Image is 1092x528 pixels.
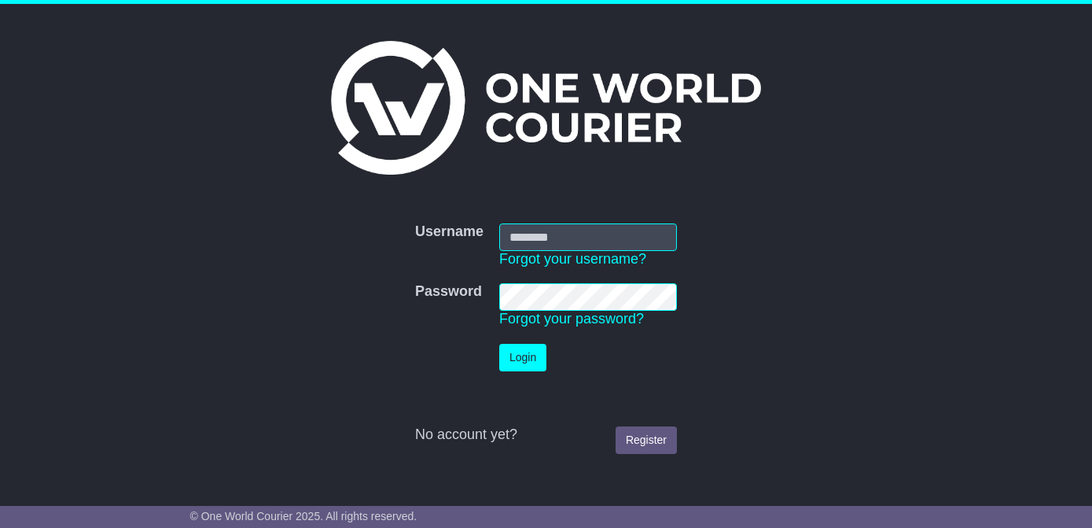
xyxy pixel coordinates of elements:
button: Login [499,344,546,371]
div: No account yet? [415,426,677,444]
span: © One World Courier 2025. All rights reserved. [190,510,417,522]
a: Forgot your username? [499,251,646,267]
img: One World [331,41,760,175]
a: Register [616,426,677,454]
a: Forgot your password? [499,311,644,327]
label: Username [415,223,483,241]
label: Password [415,283,482,301]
